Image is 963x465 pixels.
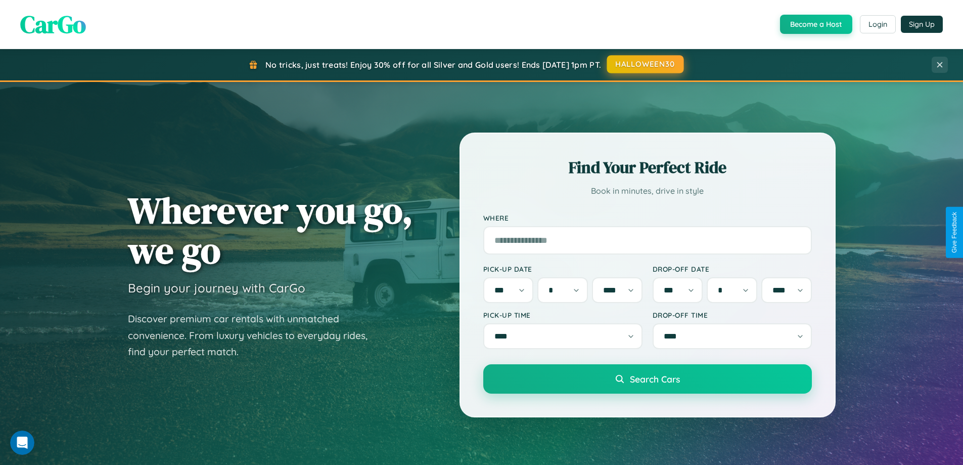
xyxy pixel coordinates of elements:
[780,15,852,34] button: Become a Host
[901,16,943,33] button: Sign Up
[483,184,812,198] p: Book in minutes, drive in style
[483,265,643,273] label: Pick-up Date
[653,265,812,273] label: Drop-off Date
[951,212,958,253] div: Give Feedback
[265,60,601,70] span: No tricks, just treats! Enjoy 30% off for all Silver and Gold users! Ends [DATE] 1pm PT.
[483,311,643,319] label: Pick-up Time
[20,8,86,41] span: CarGo
[483,364,812,394] button: Search Cars
[653,311,812,319] label: Drop-off Time
[860,15,896,33] button: Login
[10,431,34,455] iframe: Intercom live chat
[128,190,413,270] h1: Wherever you go, we go
[128,280,305,295] h3: Begin your journey with CarGo
[607,55,684,73] button: HALLOWEEN30
[630,373,680,385] span: Search Cars
[483,156,812,179] h2: Find Your Perfect Ride
[128,311,381,360] p: Discover premium car rentals with unmatched convenience. From luxury vehicles to everyday rides, ...
[483,214,812,222] label: Where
